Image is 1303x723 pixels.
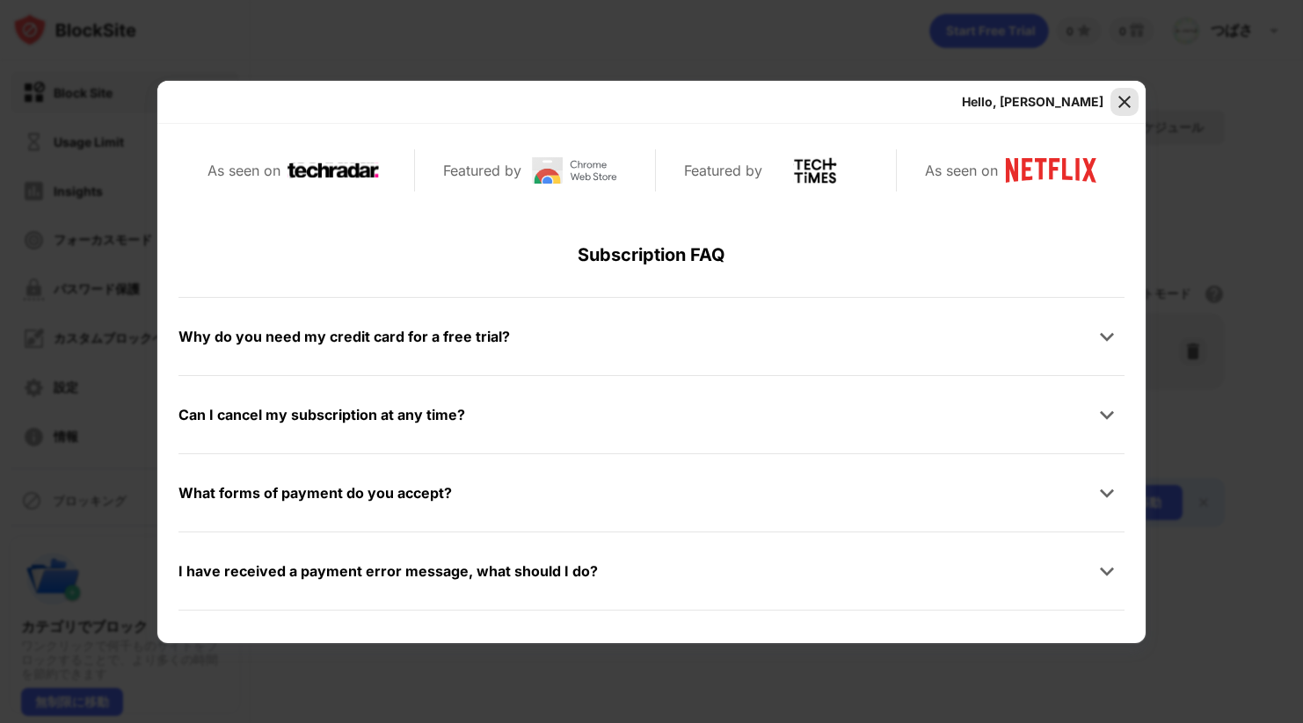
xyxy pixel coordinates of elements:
div: Why do you need my credit card for a free trial? [178,324,510,350]
div: Can I cancel my subscription at any time? [178,402,465,428]
div: I have received a payment error message, what should I do? [178,559,598,584]
div: Featured by [443,158,521,184]
div: Hello, [PERSON_NAME] [962,95,1103,109]
div: Can I use my account on multiple devices? [178,637,473,662]
div: Featured by [684,158,762,184]
div: As seen on [925,158,998,184]
img: techradar [288,157,379,184]
div: Subscription FAQ [178,213,1125,297]
img: tech-times [769,157,861,184]
div: What forms of payment do you accept? [178,481,452,506]
img: netflix-logo [1005,157,1096,184]
div: As seen on [207,158,280,184]
img: chrome-web-store-logo [528,157,620,184]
